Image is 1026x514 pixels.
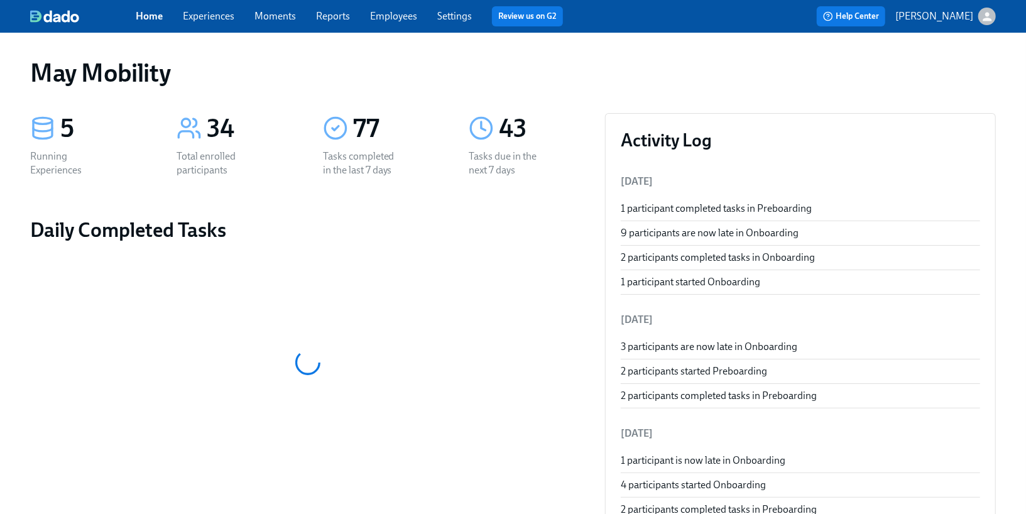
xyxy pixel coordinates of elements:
[370,10,417,22] a: Employees
[498,10,557,23] a: Review us on G2
[30,58,170,88] h1: May Mobility
[621,418,980,449] li: [DATE]
[316,10,350,22] a: Reports
[30,217,585,243] h2: Daily Completed Tasks
[621,454,980,468] div: 1 participant is now late in Onboarding
[621,364,980,378] div: 2 participants started Preboarding
[621,340,980,354] div: 3 participants are now late in Onboarding
[323,150,403,177] div: Tasks completed in the last 7 days
[621,226,980,240] div: 9 participants are now late in Onboarding
[621,251,980,265] div: 2 participants completed tasks in Onboarding
[254,10,296,22] a: Moments
[621,175,653,187] span: [DATE]
[621,202,980,216] div: 1 participant completed tasks in Preboarding
[437,10,472,22] a: Settings
[60,113,146,145] div: 5
[499,113,585,145] div: 43
[817,6,885,26] button: Help Center
[30,10,79,23] img: dado
[621,305,980,335] li: [DATE]
[621,478,980,492] div: 4 participants started Onboarding
[136,10,163,22] a: Home
[621,275,980,289] div: 1 participant started Onboarding
[621,389,980,403] div: 2 participants completed tasks in Preboarding
[30,150,111,177] div: Running Experiences
[469,150,549,177] div: Tasks due in the next 7 days
[177,150,257,177] div: Total enrolled participants
[183,10,234,22] a: Experiences
[895,8,996,25] button: [PERSON_NAME]
[823,10,879,23] span: Help Center
[621,129,980,151] h3: Activity Log
[353,113,439,145] div: 77
[207,113,293,145] div: 34
[895,9,973,23] p: [PERSON_NAME]
[492,6,563,26] button: Review us on G2
[30,10,136,23] a: dado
